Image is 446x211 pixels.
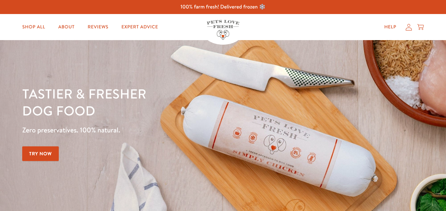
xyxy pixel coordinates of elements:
[22,124,290,136] p: Zero preservatives. 100% natural.
[116,21,163,34] a: Expert Advice
[83,21,114,34] a: Reviews
[53,21,80,34] a: About
[17,21,50,34] a: Shop All
[22,85,290,119] h1: Tastier & fresher dog food
[22,146,59,161] a: Try Now
[379,21,402,34] a: Help
[207,20,239,40] img: Pets Love Fresh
